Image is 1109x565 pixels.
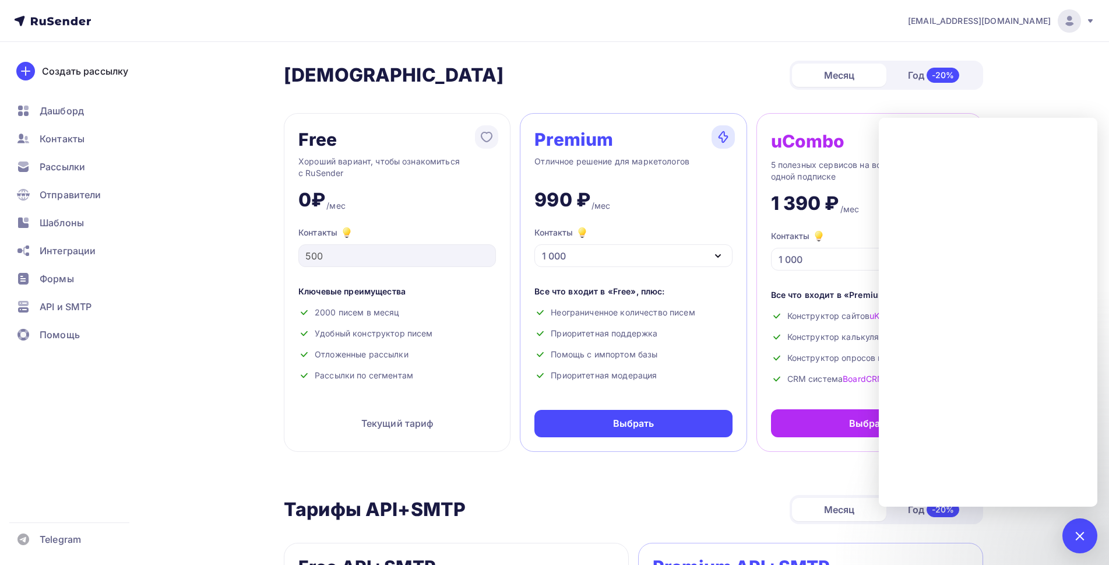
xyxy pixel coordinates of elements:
a: BoardCRM [843,373,892,385]
div: uCombo [771,132,845,150]
div: Контакты [771,229,826,243]
div: Ключевые преимущества [298,286,496,297]
div: /мес [840,203,860,215]
div: -20% [927,68,960,83]
a: Формы [9,267,148,290]
div: Выбрать [613,417,654,430]
div: Все что входит в «Free», плюс: [534,286,732,297]
button: Контакты 1 000 [534,226,732,267]
div: Неограниченное количество писем [534,307,732,318]
div: 2000 писем в месяц [298,307,496,318]
div: Контакты [298,226,496,240]
span: Дашборд [40,104,84,118]
div: Создать рассылку [42,64,128,78]
span: [EMAIL_ADDRESS][DOMAIN_NAME] [908,15,1051,27]
div: 0₽ [298,188,325,212]
span: Конструктор сайтов [787,310,892,322]
a: Шаблоны [9,211,148,234]
div: /мес [326,200,346,212]
div: Контакты [534,226,589,240]
div: Текущий тариф [298,409,496,437]
div: Приоритетная поддержка [534,328,732,339]
span: CRM система [787,373,893,385]
div: Premium [534,130,613,149]
div: Все что входит в «Premium», плюс: [771,289,969,301]
div: Отложенные рассылки [298,349,496,360]
div: Месяц [792,498,886,521]
div: Хороший вариант, чтобы ознакомиться с RuSender [298,156,496,179]
div: /мес [592,200,611,212]
h2: [DEMOGRAPHIC_DATA] [284,64,504,87]
div: Отличное решение для маркетологов [534,156,732,179]
div: 5 полезных сервисов на все случаи жизни в одной подписке [771,159,969,183]
div: 990 ₽ [534,188,590,212]
span: Telegram [40,532,81,546]
a: uKit [869,310,892,322]
div: Выбрать [849,416,890,430]
div: 1 390 ₽ [771,192,839,215]
div: 1 000 [779,252,802,266]
div: Free [298,130,337,149]
span: Рассылки [40,160,85,174]
a: Дашборд [9,99,148,122]
button: Контакты 1 000 [771,229,969,271]
div: -20% [927,502,960,517]
h2: Тарифы API+SMTP [284,498,466,521]
span: Отправители [40,188,101,202]
div: Удобный конструктор писем [298,328,496,339]
a: Контакты [9,127,148,150]
span: Конструктор калькуляторов и форм [787,331,964,343]
div: Помощь с импортом базы [534,349,732,360]
div: Месяц [792,64,886,87]
div: Рассылки по сегментам [298,370,496,381]
a: [EMAIL_ADDRESS][DOMAIN_NAME] [908,9,1095,33]
span: Интеграции [40,244,96,258]
div: Год [886,497,981,522]
span: Контакты [40,132,85,146]
div: 1 000 [542,249,566,263]
a: Рассылки [9,155,148,178]
span: Конструктор опросов и анкет [787,352,949,364]
div: Приоритетная модерация [534,370,732,381]
span: Шаблоны [40,216,84,230]
div: Год [886,63,981,87]
span: API и SMTP [40,300,91,314]
span: Формы [40,272,74,286]
span: Помощь [40,328,80,342]
a: Отправители [9,183,148,206]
